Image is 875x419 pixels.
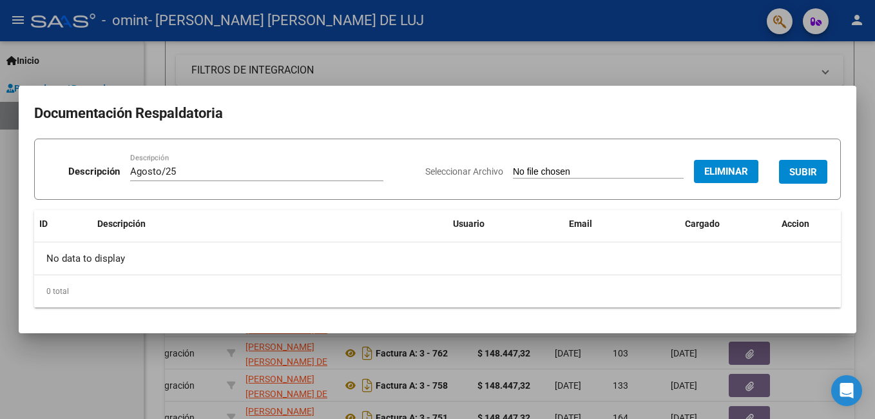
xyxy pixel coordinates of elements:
datatable-header-cell: Accion [776,210,841,238]
p: Descripción [68,164,120,179]
datatable-header-cell: ID [34,210,92,238]
datatable-header-cell: Cargado [680,210,776,238]
button: Eliminar [694,160,758,183]
span: Email [569,219,592,229]
div: 0 total [34,275,841,307]
span: SUBIR [789,166,817,178]
span: ID [39,219,48,229]
datatable-header-cell: Usuario [448,210,564,238]
div: No data to display [34,242,841,275]
h2: Documentación Respaldatoria [34,101,841,126]
datatable-header-cell: Descripción [92,210,448,238]
span: Usuario [453,219,485,229]
span: Cargado [685,219,720,229]
div: Open Intercom Messenger [831,375,862,406]
datatable-header-cell: Email [564,210,680,238]
button: SUBIR [779,160,827,184]
span: Seleccionar Archivo [425,166,503,177]
span: Eliminar [704,166,748,177]
span: Descripción [97,219,146,229]
span: Accion [782,219,809,229]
